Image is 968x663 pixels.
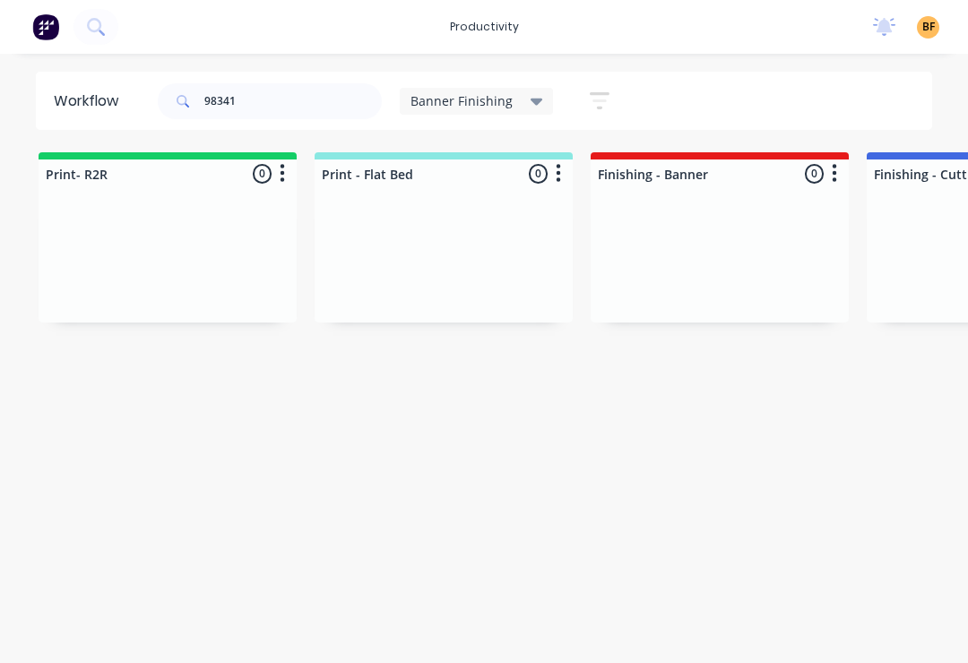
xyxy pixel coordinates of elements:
[922,19,935,35] span: BF
[204,83,382,119] input: Search for orders...
[32,13,59,40] img: Factory
[441,13,528,40] div: productivity
[54,90,127,112] div: Workflow
[411,91,513,110] span: Banner Finishing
